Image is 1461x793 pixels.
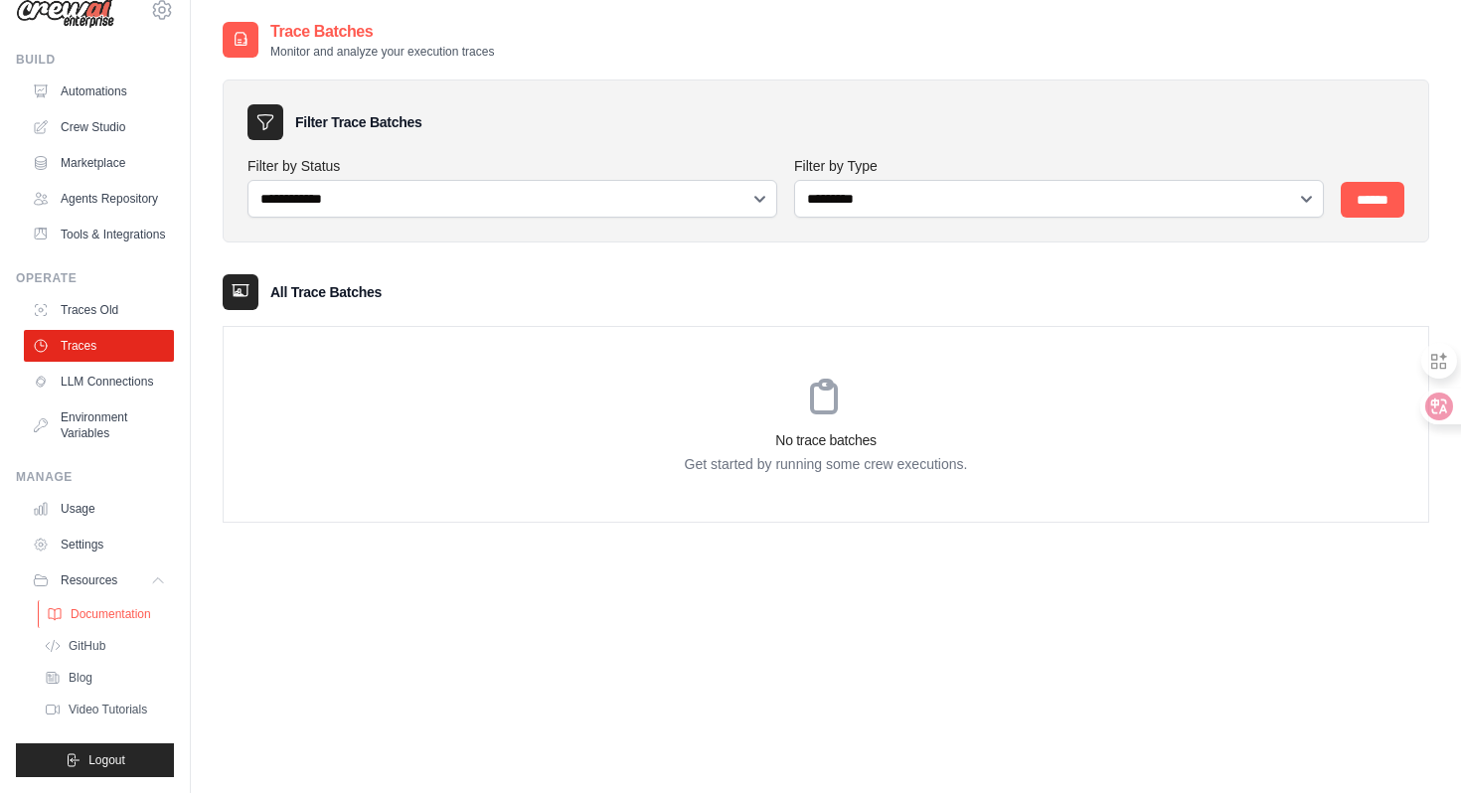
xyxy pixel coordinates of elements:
a: Crew Studio [24,111,174,143]
p: Monitor and analyze your execution traces [270,44,494,60]
p: Get started by running some crew executions. [224,454,1428,474]
a: Automations [24,76,174,107]
a: GitHub [36,632,174,660]
div: Manage [16,469,174,485]
label: Filter by Status [247,156,778,176]
button: Logout [16,743,174,777]
a: Traces Old [24,294,174,326]
a: Blog [36,664,174,692]
a: Settings [24,529,174,560]
a: Marketplace [24,147,174,179]
span: Logout [88,752,125,768]
label: Filter by Type [794,156,1325,176]
h3: All Trace Batches [270,282,382,302]
h2: Trace Batches [270,20,494,44]
span: GitHub [69,638,105,654]
span: Video Tutorials [69,702,147,717]
a: Usage [24,493,174,525]
span: Documentation [71,606,151,622]
a: Environment Variables [24,401,174,449]
span: Resources [61,572,117,588]
a: Traces [24,330,174,362]
h3: Filter Trace Batches [295,112,421,132]
a: Documentation [38,600,176,628]
a: Agents Repository [24,183,174,215]
div: Build [16,52,174,68]
button: Resources [24,564,174,596]
a: Tools & Integrations [24,219,174,250]
span: Blog [69,670,92,686]
div: Operate [16,270,174,286]
a: LLM Connections [24,366,174,397]
a: Video Tutorials [36,696,174,723]
h3: No trace batches [224,430,1428,450]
